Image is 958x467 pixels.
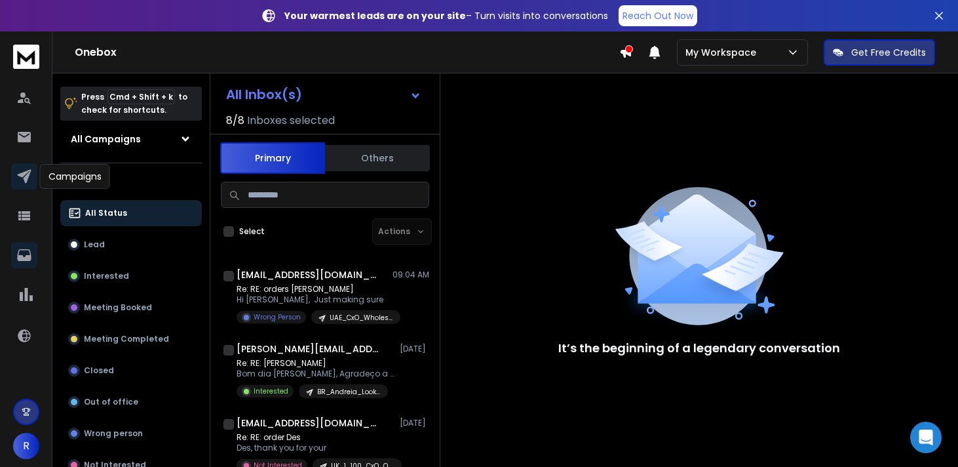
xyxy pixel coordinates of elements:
[393,270,429,280] p: 09:04 AM
[85,208,127,218] p: All Status
[325,144,430,173] button: Others
[558,339,840,357] p: It’s the beginning of a legendary conversation
[84,302,152,313] p: Meeting Booked
[330,313,393,323] p: UAE_CxO_Wholesale_Food_Beverage_PHC
[71,132,141,146] h1: All Campaigns
[247,113,335,129] h3: Inboxes selected
[237,284,394,294] p: Re: RE: orders [PERSON_NAME]
[237,432,394,443] p: Re: RE: order Des
[75,45,619,60] h1: Onebox
[84,334,169,344] p: Meeting Completed
[84,428,143,439] p: Wrong person
[60,420,202,447] button: Wrong person
[60,326,202,352] button: Meeting Completed
[400,418,429,428] p: [DATE]
[84,239,105,250] p: Lead
[237,294,394,305] p: Hi [PERSON_NAME], Just making sure
[254,386,288,396] p: Interested
[237,268,381,281] h1: [EMAIL_ADDRESS][DOMAIN_NAME]
[910,422,942,453] div: Open Intercom Messenger
[237,416,381,430] h1: [EMAIL_ADDRESS][DOMAIN_NAME]
[60,294,202,321] button: Meeting Booked
[226,88,302,101] h1: All Inbox(s)
[400,344,429,354] p: [DATE]
[60,126,202,152] button: All Campaigns
[216,81,432,108] button: All Inbox(s)
[84,397,138,407] p: Out of office
[220,142,325,174] button: Primary
[226,113,244,129] span: 8 / 8
[623,9,693,22] p: Reach Out Now
[619,5,697,26] a: Reach Out Now
[317,387,380,397] p: BR_Andreia_LookaLike_lookalike_1-any_CxO_PHC
[237,443,394,453] p: Des, thank you for your
[284,9,608,22] p: – Turn visits into conversations
[13,45,39,69] img: logo
[237,358,394,369] p: Re: RE: [PERSON_NAME]
[60,357,202,384] button: Closed
[40,164,110,189] div: Campaigns
[60,232,202,258] button: Lead
[84,271,129,281] p: Interested
[851,46,926,59] p: Get Free Credits
[84,365,114,376] p: Closed
[254,312,301,322] p: Wrong Person
[685,46,761,59] p: My Workspace
[60,263,202,289] button: Interested
[284,9,466,22] strong: Your warmest leads are on your site
[824,39,935,66] button: Get Free Credits
[60,389,202,415] button: Out of office
[237,342,381,355] h1: [PERSON_NAME][EMAIL_ADDRESS][DOMAIN_NAME]
[107,89,175,104] span: Cmd + Shift + k
[60,174,202,192] h3: Filters
[239,226,265,237] label: Select
[237,369,394,379] p: Bom dia [PERSON_NAME], Agradeço a sua
[60,200,202,226] button: All Status
[13,433,39,459] button: R
[81,91,187,117] p: Press to check for shortcuts.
